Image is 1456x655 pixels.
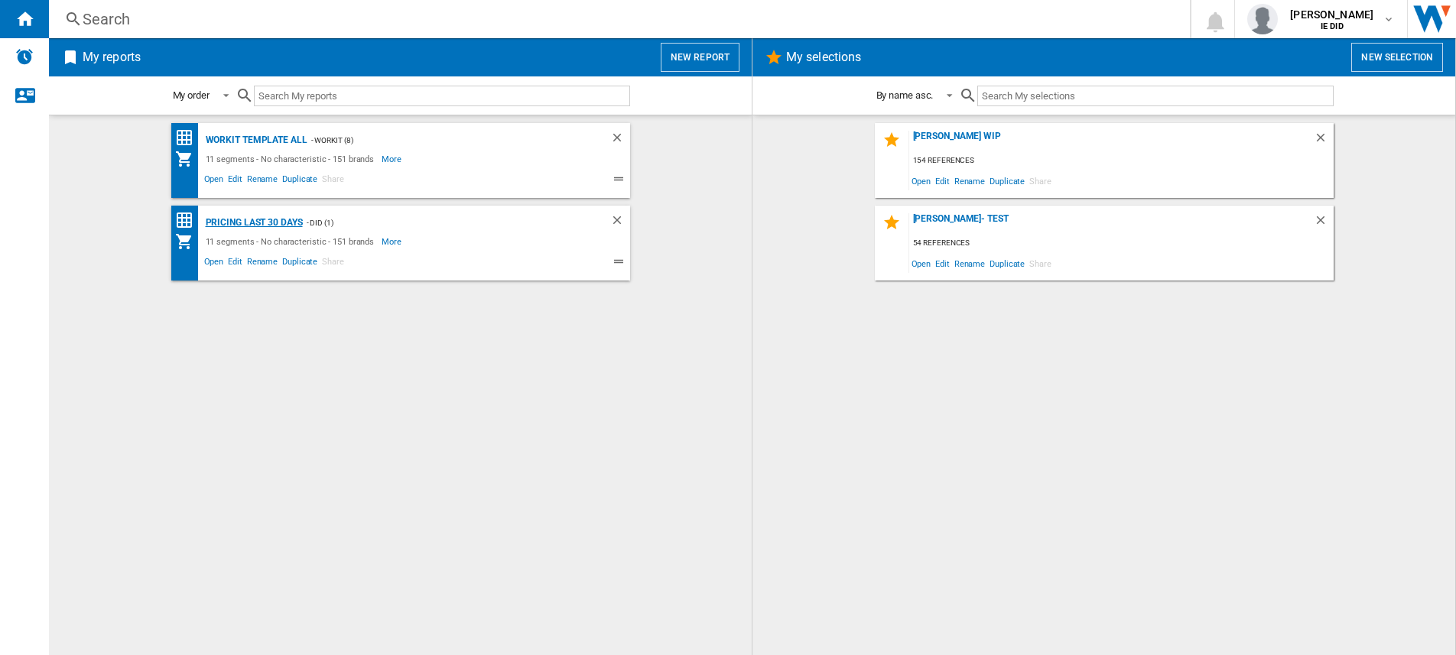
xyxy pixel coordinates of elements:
[307,131,580,150] div: - Workit (8)
[175,232,202,251] div: My Assortment
[1321,21,1344,31] b: IE DID
[933,253,952,274] span: Edit
[226,172,245,190] span: Edit
[933,170,952,191] span: Edit
[175,150,202,168] div: My Assortment
[1290,7,1373,22] span: [PERSON_NAME]
[245,255,280,273] span: Rename
[202,255,226,273] span: Open
[783,43,864,72] h2: My selections
[909,131,1314,151] div: [PERSON_NAME] WIP
[1247,4,1278,34] img: profile.jpg
[202,150,382,168] div: 11 segments - No characteristic - 151 brands
[175,128,202,148] div: Price Matrix
[977,86,1333,106] input: Search My selections
[909,170,934,191] span: Open
[1027,170,1054,191] span: Share
[173,89,210,101] div: My order
[1351,43,1443,72] button: New selection
[202,213,303,232] div: Pricing Last 30 days
[909,213,1314,234] div: [PERSON_NAME]- Test
[202,232,382,251] div: 11 segments - No characteristic - 151 brands
[610,213,630,232] div: Delete
[245,172,280,190] span: Rename
[202,172,226,190] span: Open
[610,131,630,150] div: Delete
[876,89,934,101] div: By name asc.
[280,255,320,273] span: Duplicate
[987,253,1027,274] span: Duplicate
[175,211,202,230] div: Price Matrix
[382,232,404,251] span: More
[280,172,320,190] span: Duplicate
[254,86,630,106] input: Search My reports
[226,255,245,273] span: Edit
[320,172,346,190] span: Share
[320,255,346,273] span: Share
[303,213,580,232] div: - DID (1)
[15,47,34,66] img: alerts-logo.svg
[909,253,934,274] span: Open
[952,253,987,274] span: Rename
[202,131,307,150] div: Workit Template All
[909,151,1334,170] div: 154 references
[909,234,1334,253] div: 54 references
[1314,131,1334,151] div: Delete
[1027,253,1054,274] span: Share
[661,43,739,72] button: New report
[1314,213,1334,234] div: Delete
[83,8,1150,30] div: Search
[80,43,144,72] h2: My reports
[987,170,1027,191] span: Duplicate
[952,170,987,191] span: Rename
[382,150,404,168] span: More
